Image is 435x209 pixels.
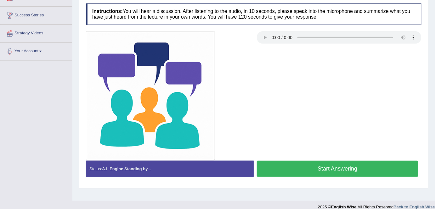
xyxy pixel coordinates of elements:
strong: A.I. Engine Standing by... [102,166,151,171]
b: Instructions: [92,9,123,14]
a: Your Account [0,43,72,58]
a: Strategy Videos [0,25,72,40]
button: Start Answering [257,161,418,177]
a: Success Stories [0,7,72,22]
div: Status: [86,161,254,177]
h4: You will hear a discussion. After listening to the audio, in 10 seconds, please speak into the mi... [86,3,421,25]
